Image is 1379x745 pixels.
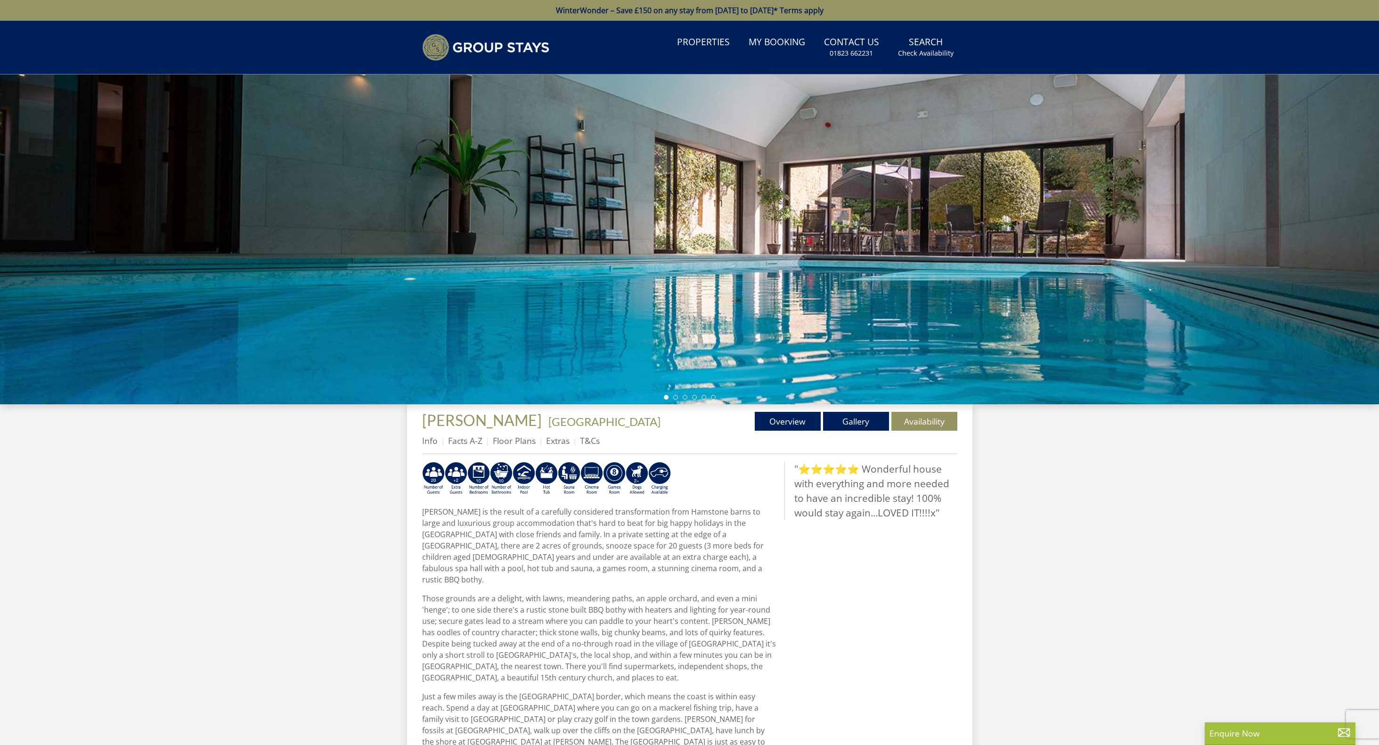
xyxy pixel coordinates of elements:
img: AD_4nXd2nb48xR8nvNoM3_LDZbVoAMNMgnKOBj_-nFICa7dvV-HbinRJhgdpEvWfsaax6rIGtCJThxCG8XbQQypTL5jAHI8VF... [580,462,603,496]
img: Group Stays [422,34,549,61]
img: AD_4nXfvn8RXFi48Si5WD_ef5izgnipSIXhRnV2E_jgdafhtv5bNmI08a5B0Z5Dh6wygAtJ5Dbjjt2cCuRgwHFAEvQBwYj91q... [490,462,513,496]
a: Floor Plans [493,435,536,446]
p: [PERSON_NAME] is the result of a carefully considered transformation from Hamstone barns to large... [422,506,776,585]
a: Facts A-Z [448,435,482,446]
a: SearchCheck Availability [894,32,957,63]
img: AD_4nXcpX5uDwed6-YChlrI2BYOgXwgg3aqYHOhRm0XfZB-YtQW2NrmeCr45vGAfVKUq4uWnc59ZmEsEzoF5o39EWARlT1ewO... [535,462,558,496]
span: [PERSON_NAME] [422,411,542,429]
p: Those grounds are a delight, with lawns, meandering paths, an apple orchard, and even a mini 'hen... [422,593,776,683]
a: Extras [546,435,570,446]
a: Availability [891,412,957,431]
img: AD_4nXcnT2OPG21WxYUhsl9q61n1KejP7Pk9ESVM9x9VetD-X_UXXoxAKaMRZGYNcSGiAsmGyKm0QlThER1osyFXNLmuYOVBV... [648,462,671,496]
a: Properties [673,32,734,53]
small: 01823 662231 [830,49,873,58]
img: AD_4nXeXCOE_OdmEy92lFEB9p7nyvg-9T1j8Q7yQMnDgopRzbTNR3Fwoz3levE1lBACinI3iQWtmcm3GLYMw3-AC-bi-kylLi... [445,462,467,496]
a: Info [422,435,438,446]
small: Check Availability [898,49,954,58]
img: AD_4nXdjbGEeivCGLLmyT_JEP7bTfXsjgyLfnLszUAQeQ4RcokDYHVBt5R8-zTDbAVICNoGv1Dwc3nsbUb1qR6CAkrbZUeZBN... [558,462,580,496]
a: Overview [755,412,821,431]
img: AD_4nXfVJ1m9w4EMMbFjuD7zUgI0tuAFSIqlFBxnoOORi2MjIyaBJhe_C7my_EDccl4s4fHEkrSKwLb6ZhQ-Uxcdi3V3QSydP... [626,462,648,496]
img: AD_4nXdrZMsjcYNLGsKuA84hRzvIbesVCpXJ0qqnwZoX5ch9Zjv73tWe4fnFRs2gJ9dSiUubhZXckSJX_mqrZBmYExREIfryF... [603,462,626,496]
a: T&Cs [580,435,600,446]
img: AD_4nXfZxIz6BQB9SA1qRR_TR-5tIV0ZeFY52bfSYUXaQTY3KXVpPtuuoZT3Ql3RNthdyy4xCUoonkMKBfRi__QKbC4gcM_TO... [467,462,490,496]
a: [PERSON_NAME] [422,411,545,429]
img: AD_4nXex3qvy3sy6BM-Br1RXWWSl0DFPk6qVqJlDEOPMeFX_TIH0N77Wmmkf8Pcs8dCh06Ybzq_lkzmDAO5ABz7s_BDarUBnZ... [422,462,445,496]
a: My Booking [745,32,809,53]
p: Enquire Now [1209,727,1351,739]
img: AD_4nXei2dp4L7_L8OvME76Xy1PUX32_NMHbHVSts-g-ZAVb8bILrMcUKZI2vRNdEqfWP017x6NFeUMZMqnp0JYknAB97-jDN... [513,462,535,496]
a: [GEOGRAPHIC_DATA] [548,415,661,428]
a: Gallery [823,412,889,431]
a: Contact Us01823 662231 [820,32,883,63]
span: - [545,415,661,428]
blockquote: "⭐⭐⭐⭐⭐ Wonderful house with everything and more needed to have an incredible stay! 100% would sta... [784,462,957,521]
